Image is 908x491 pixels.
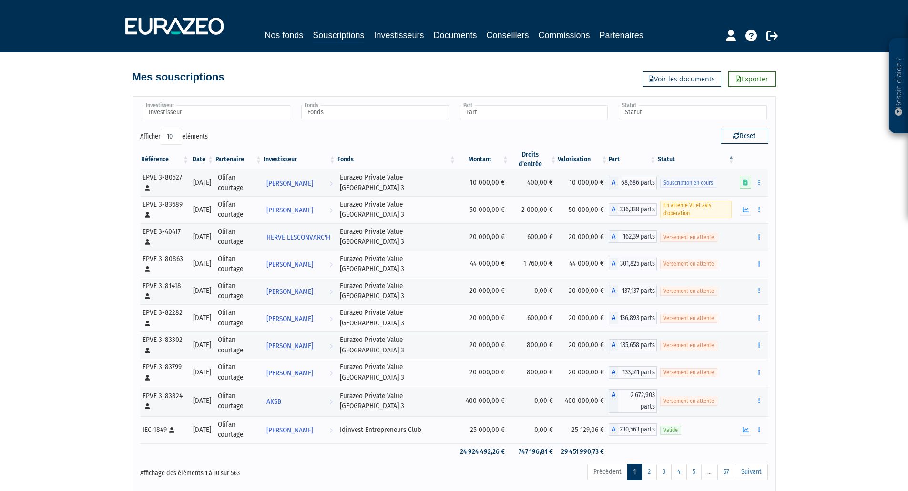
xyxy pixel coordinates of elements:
[609,423,657,436] div: A - Idinvest Entrepreneurs Club
[143,308,187,328] div: EPVE 3-82282
[510,331,558,359] td: 800,00 €
[618,366,657,379] span: 133,511 parts
[660,426,681,435] span: Valide
[618,389,657,413] span: 2 672,903 parts
[214,304,263,331] td: Olifan courtage
[340,200,453,220] div: Eurazeo Private Value [GEOGRAPHIC_DATA] 3
[340,425,453,435] div: Idinvest Entrepreneurs Club
[660,233,717,242] span: Versement en attente
[266,421,313,439] span: [PERSON_NAME]
[558,304,609,331] td: 20 000,00 €
[143,281,187,301] div: EPVE 3-81418
[457,223,510,251] td: 20 000,00 €
[609,177,618,189] span: A
[627,464,642,480] a: 1
[266,229,330,246] span: HERVE LESCONVARC'H
[263,336,336,355] a: [PERSON_NAME]
[193,205,211,215] div: [DATE]
[193,232,211,242] div: [DATE]
[643,71,721,87] a: Voir les documents
[609,203,618,216] span: A
[143,391,187,411] div: EPVE 3-83824
[140,129,208,145] label: Afficher éléments
[143,172,187,193] div: EPVE 3-80527
[510,196,558,223] td: 2 000,00 €
[143,200,187,220] div: EPVE 3-83689
[340,308,453,328] div: Eurazeo Private Value [GEOGRAPHIC_DATA] 3
[214,331,263,359] td: Olifan courtage
[193,313,211,323] div: [DATE]
[340,227,453,247] div: Eurazeo Private Value [GEOGRAPHIC_DATA] 3
[329,246,333,264] i: Voir l'investisseur
[457,443,510,460] td: 24 924 492,26 €
[558,386,609,416] td: 400 000,00 €
[457,150,510,169] th: Montant: activer pour trier la colonne par ordre croissant
[193,367,211,377] div: [DATE]
[609,339,618,351] span: A
[510,304,558,331] td: 600,00 €
[266,283,313,301] span: [PERSON_NAME]
[609,389,657,413] div: A - Eurazeo Private Value Europe 3
[263,281,336,301] a: [PERSON_NAME]
[263,309,336,328] a: [PERSON_NAME]
[263,391,336,411] a: AKSB
[717,464,735,480] a: 57
[618,203,657,216] span: 336,338 parts
[618,258,657,270] span: 301,825 parts
[609,258,657,270] div: A - Eurazeo Private Value Europe 3
[510,443,558,460] td: 747 196,81 €
[558,150,609,169] th: Valorisation: activer pour trier la colonne par ordre croissant
[660,368,717,377] span: Versement en attente
[313,29,364,43] a: Souscriptions
[143,362,187,382] div: EPVE 3-83799
[214,278,263,305] td: Olifan courtage
[609,285,618,297] span: A
[329,283,333,301] i: Voir l'investisseur
[558,196,609,223] td: 50 000,00 €
[609,230,657,243] div: A - Eurazeo Private Value Europe 3
[642,464,657,480] a: 2
[266,256,313,273] span: [PERSON_NAME]
[125,18,224,35] img: 1732889491-logotype_eurazeo_blanc_rvb.png
[600,29,643,42] a: Partenaires
[214,169,263,196] td: Olifan courtage
[660,179,716,188] span: Souscription en cours
[609,312,618,324] span: A
[433,29,477,42] a: Documents
[329,175,333,192] i: Voir l'investisseur
[329,256,333,273] i: Voir l'investisseur
[609,285,657,297] div: A - Eurazeo Private Value Europe 3
[457,416,510,443] td: 25 000,00 €
[558,443,609,460] td: 29 451 990,73 €
[145,239,150,245] i: [Français] Personne physique
[510,150,558,169] th: Droits d'entrée: activer pour trier la colonne par ordre croissant
[510,223,558,251] td: 600,00 €
[539,29,590,42] a: Commissions
[340,281,453,301] div: Eurazeo Private Value [GEOGRAPHIC_DATA] 3
[660,201,732,218] span: En attente VL et avis d'opération
[263,200,336,219] a: [PERSON_NAME]
[457,331,510,359] td: 20 000,00 €
[374,29,424,42] a: Investisseurs
[656,464,672,480] a: 3
[263,227,336,246] a: HERVE LESCONVARC'H
[214,359,263,386] td: Olifan courtage
[609,339,657,351] div: A - Eurazeo Private Value Europe 3
[510,359,558,386] td: 800,00 €
[329,201,333,219] i: Voir l'investisseur
[609,389,618,413] span: A
[143,254,187,274] div: EPVE 3-80863
[266,201,313,219] span: [PERSON_NAME]
[266,364,313,382] span: [PERSON_NAME]
[329,393,333,411] i: Voir l'investisseur
[266,393,281,411] span: AKSB
[510,386,558,416] td: 0,00 €
[145,321,150,326] i: [Français] Personne physique
[609,312,657,324] div: A - Eurazeo Private Value Europe 3
[143,227,187,247] div: EPVE 3-40417
[214,223,263,251] td: Olifan courtage
[618,312,657,324] span: 136,893 parts
[340,172,453,193] div: Eurazeo Private Value [GEOGRAPHIC_DATA] 3
[609,230,618,243] span: A
[266,310,313,328] span: [PERSON_NAME]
